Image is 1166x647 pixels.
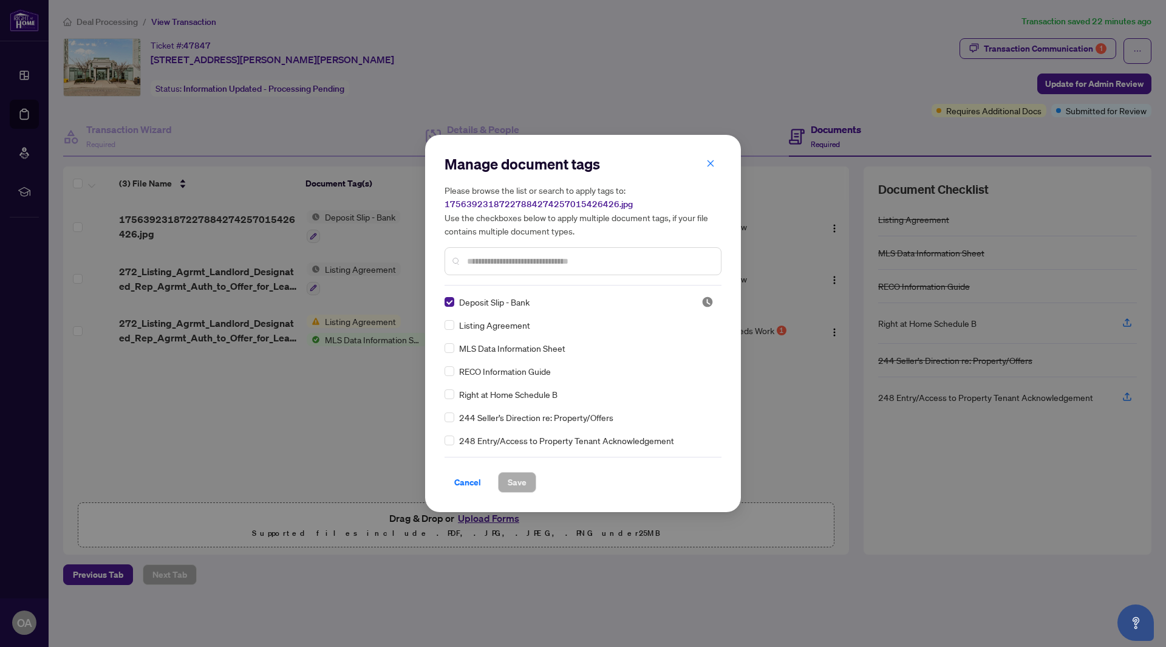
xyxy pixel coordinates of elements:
button: Cancel [445,472,491,493]
button: Open asap [1117,604,1154,641]
span: Cancel [454,473,481,492]
h2: Manage document tags [445,154,721,174]
span: Pending Review [701,296,714,308]
img: status [701,296,714,308]
span: Right at Home Schedule B [459,388,557,401]
h5: Please browse the list or search to apply tags to: Use the checkboxes below to apply multiple doc... [445,183,721,238]
span: RECO Information Guide [459,365,551,378]
span: Deposit Slip - Bank [459,295,530,309]
span: 244 Seller’s Direction re: Property/Offers [459,411,613,424]
span: 17563923187227884274257015426426.jpg [445,199,633,210]
button: Save [498,472,536,493]
span: MLS Data Information Sheet [459,341,565,355]
span: 248 Entry/Access to Property Tenant Acknowledgement [459,434,674,447]
span: close [706,159,715,168]
span: Listing Agreement [459,318,530,332]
